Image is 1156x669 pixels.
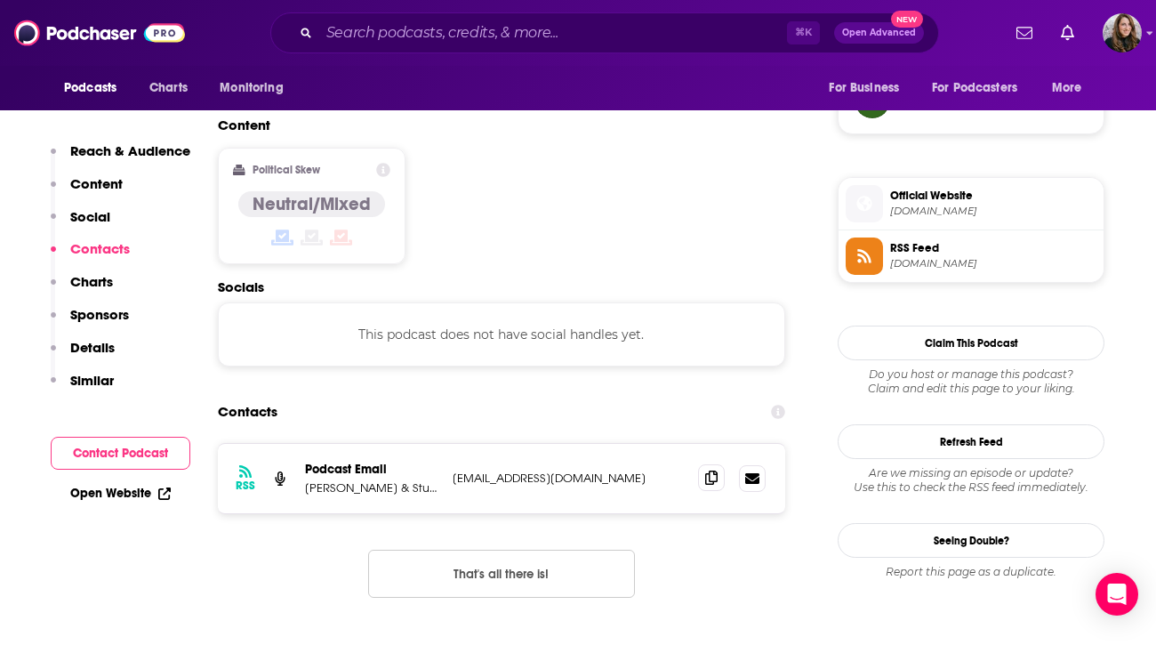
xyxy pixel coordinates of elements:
p: Reach & Audience [70,142,190,159]
button: Show profile menu [1103,13,1142,52]
a: RSS Feed[DOMAIN_NAME] [846,238,1096,275]
span: Podcasts [64,76,116,101]
span: Charts [149,76,188,101]
button: open menu [1040,71,1104,105]
span: studio71.com [890,205,1096,218]
span: Open Advanced [842,28,916,37]
a: Official Website[DOMAIN_NAME] [846,185,1096,222]
button: Refresh Feed [838,424,1104,459]
p: Contacts [70,240,130,257]
span: Logged in as spectaclecreative [1103,13,1142,52]
button: Nothing here. [368,550,635,598]
span: Do you host or manage this podcast? [838,367,1104,382]
span: New [891,11,923,28]
h2: Content [218,117,771,133]
button: Contact Podcast [51,437,190,470]
a: Show notifications dropdown [1009,18,1040,48]
a: Show notifications dropdown [1054,18,1081,48]
a: Open Website [70,486,171,501]
button: Social [51,208,110,241]
p: Sponsors [70,306,129,323]
button: Open AdvancedNew [834,22,924,44]
span: For Podcasters [932,76,1017,101]
p: Similar [70,372,114,389]
div: Are we missing an episode or update? Use this to check the RSS feed immediately. [838,466,1104,495]
img: User Profile [1103,13,1142,52]
img: Podchaser - Follow, Share and Rate Podcasts [14,16,185,50]
span: For Business [829,76,899,101]
span: ⌘ K [787,21,820,44]
span: More [1052,76,1082,101]
p: Content [70,175,123,192]
h2: Political Skew [253,164,320,176]
p: Podcast Email [305,462,438,477]
h4: Neutral/Mixed [253,193,371,215]
button: Claim This Podcast [838,326,1104,360]
span: Official Website [890,188,1096,204]
button: Charts [51,273,113,306]
div: Open Intercom Messenger [1096,573,1138,616]
p: Charts [70,273,113,290]
p: Details [70,339,115,356]
a: Charts [138,71,198,105]
div: Claim and edit this page to your liking. [838,367,1104,396]
div: Search podcasts, credits, & more... [270,12,939,53]
div: This podcast does not have social handles yet. [218,302,785,367]
button: open menu [207,71,306,105]
p: [PERSON_NAME] & Studio71 [305,480,438,496]
button: Sponsors [51,306,129,339]
button: open menu [52,71,140,105]
h3: RSS [236,479,255,493]
span: Monitoring [220,76,283,101]
button: open menu [816,71,921,105]
h2: Socials [218,278,785,295]
button: Reach & Audience [51,142,190,175]
h2: Contacts [218,395,277,429]
input: Search podcasts, credits, & more... [319,19,787,47]
span: RSS Feed [890,240,1096,256]
button: Contacts [51,240,130,273]
span: feeds.megaphone.fm [890,257,1096,270]
button: Content [51,175,123,208]
button: open menu [920,71,1043,105]
p: [EMAIL_ADDRESS][DOMAIN_NAME] [453,471,684,486]
button: Details [51,339,115,372]
p: Social [70,208,110,225]
button: Similar [51,372,114,405]
div: Report this page as a duplicate. [838,565,1104,579]
a: Seeing Double? [838,523,1104,558]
